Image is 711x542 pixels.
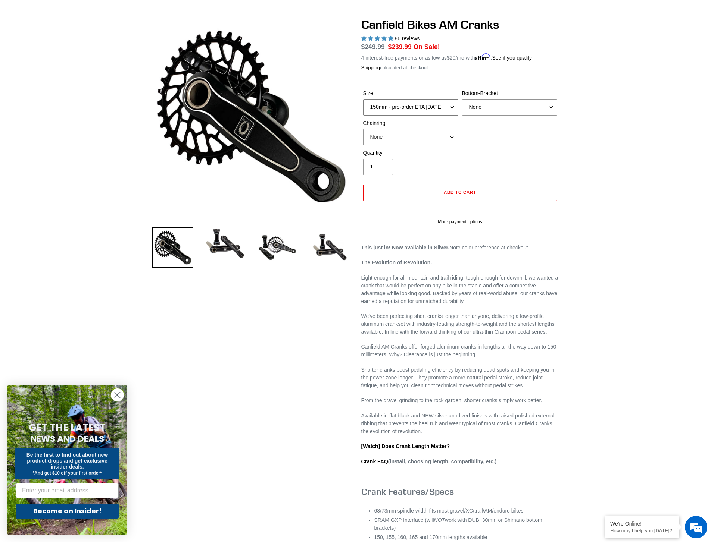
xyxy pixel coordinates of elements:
[257,227,298,268] img: Load image into Gallery viewer, Canfield Bikes AM Cranks
[361,366,559,390] p: Shorter cranks boost pedaling efficiency by reducing dead spots and keeping you in the power zone...
[361,244,559,252] p: Note color preference at checkout.
[363,89,458,97] label: Size
[444,189,476,195] span: Add to cart
[374,507,559,515] li: 68/73mm spindle width fits most gravel/XC/trail/AM/enduro bikes
[43,94,103,169] span: We're online!
[361,443,450,450] a: [Watch] Does Crank Length Matter?
[122,4,140,22] div: Minimize live chat window
[205,227,246,260] img: Load image into Gallery viewer, Canfield Cranks
[363,218,557,225] a: More payment options
[16,483,119,498] input: Enter your email address
[4,204,142,230] textarea: Type your message and hit 'Enter'
[374,516,559,532] li: SRAM GXP Interface (will work with DUB, 30mm or Shimano bottom brackets)
[361,259,432,265] strong: The Evolution of Revolution.
[475,54,491,60] span: Affirm
[361,274,559,305] p: Light enough for all-mountain and trail riding, tough enough for downhill, we wanted a crank that...
[361,18,559,32] h1: Canfield Bikes AM Cranks
[361,486,559,497] h3: Crank Features/Specs
[26,452,108,470] span: Be the first to find out about new product drops and get exclusive insider deals.
[434,517,445,523] em: NOT
[8,41,19,52] div: Navigation go back
[492,55,532,61] a: See if you qualify - Learn more about Affirm Financing (opens in modal)
[24,37,43,56] img: d_696896380_company_1647369064580_696896380
[361,312,559,336] p: We've been perfecting short cranks longer than anyone, delivering a low-profile aluminum crankset...
[16,504,119,519] button: Become an Insider!
[447,55,455,61] span: $20
[361,459,388,465] a: Crank FAQ
[395,35,420,41] span: 86 reviews
[361,343,559,359] p: Canfield AM Cranks offer forged aluminum cranks in lengths all the way down to 150-millimeters. W...
[29,421,106,434] span: GET THE LATEST
[388,43,412,51] span: $239.99
[32,470,102,476] span: *And get $10 off your first order*
[462,89,557,97] label: Bottom-Bracket
[361,65,380,71] a: Shipping
[309,227,350,268] img: Load image into Gallery viewer, CANFIELD-AM_DH-CRANKS
[363,119,458,127] label: Chainring
[363,185,557,201] button: Add to cart
[361,52,532,62] p: 4 interest-free payments or as low as /mo with .
[31,433,104,445] span: NEWS AND DEALS
[414,42,440,52] span: On Sale!
[610,521,674,527] div: We're Online!
[363,149,458,157] label: Quantity
[152,227,193,268] img: Load image into Gallery viewer, Canfield Bikes AM Cranks
[361,412,559,435] p: Available in flat black and NEW silver anodized finish's with raised polished external ribbing th...
[610,528,674,533] p: How may I help you today?
[374,533,559,541] li: 150, 155, 160, 165 and 170mm lengths available
[361,459,497,465] strong: (install, choosing length, compatibility, etc.)
[50,42,137,51] div: Chat with us now
[361,64,559,72] div: calculated at checkout.
[361,397,559,404] p: From the gravel grinding to the rock garden, shorter cranks simply work better.
[111,388,124,401] button: Close dialog
[361,35,395,41] span: 4.97 stars
[361,43,385,51] s: $249.99
[361,245,450,250] strong: This just in! Now available in Silver.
